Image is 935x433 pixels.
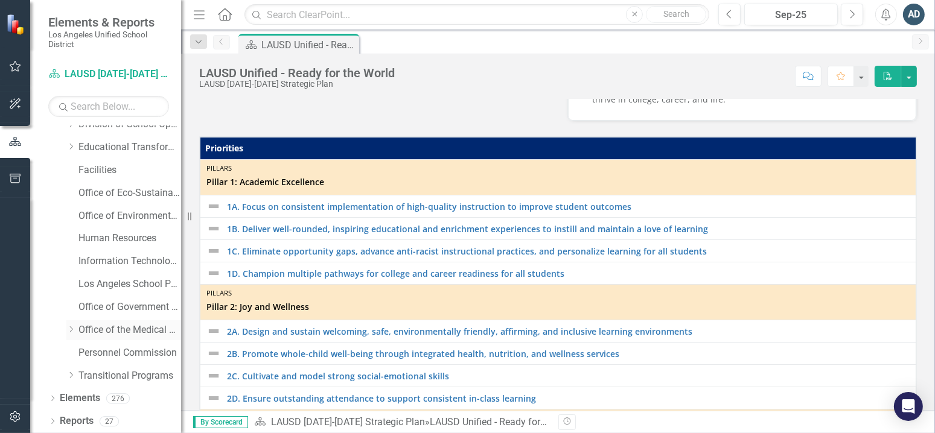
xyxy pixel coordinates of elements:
[227,327,910,336] a: 2A. Design and sustain welcoming, safe, environmentally friendly, affirming, and inclusive learni...
[206,176,910,188] span: Pillar 1: Academic Excellence
[200,195,916,218] td: Double-Click to Edit Right Click for Context Menu
[199,66,395,80] div: LAUSD Unified - Ready for the World
[199,80,395,89] div: LAUSD [DATE]-[DATE] Strategic Plan
[78,163,181,177] a: Facilities
[78,277,181,291] a: Los Angeles School Police
[430,416,583,428] div: LAUSD Unified - Ready for the World
[271,416,425,428] a: LAUSD [DATE]-[DATE] Strategic Plan
[200,365,916,387] td: Double-Click to Edit Right Click for Context Menu
[261,37,356,52] div: LAUSD Unified - Ready for the World
[227,371,910,381] a: 2C. Cultivate and model strong social-emotional skills
[200,262,916,285] td: Double-Click to Edit Right Click for Context Menu
[78,232,181,245] a: Human Resources
[48,68,169,81] a: LAUSD [DATE]-[DATE] Strategic Plan
[206,266,221,280] img: Not Defined
[200,285,916,320] td: Double-Click to Edit
[254,416,549,429] div: »
[200,343,916,365] td: Double-Click to Edit Right Click for Context Menu
[78,186,181,200] a: Office of Eco-Sustainability
[748,8,834,22] div: Sep-25
[60,414,94,428] a: Reports
[244,4,709,25] input: Search ClearPoint...
[227,269,910,278] a: 1D. Champion multiple pathways for college and career readiness for all students
[227,349,910,358] a: 2B. Promote whole-child well-being through integrated health, nutrition, and wellness services
[894,392,923,421] div: Open Intercom Messenger
[100,416,119,426] div: 27
[200,160,916,195] td: Double-Click to Edit
[206,199,221,213] img: Not Defined
[48,30,169,49] small: Los Angeles Unified School District
[6,14,27,35] img: ClearPoint Strategy
[227,202,910,211] a: 1A. Focus on consistent implementation of high-quality instruction to improve student outcomes
[206,346,221,361] img: Not Defined
[60,391,100,405] a: Elements
[193,416,248,428] span: By Scorecard
[206,324,221,338] img: Not Defined
[48,15,169,30] span: Elements & Reports
[206,244,221,258] img: Not Defined
[227,394,910,403] a: 2D. Ensure outstanding attendance to support consistent in-class learning
[200,218,916,240] td: Double-Click to Edit Right Click for Context Menu
[227,247,910,256] a: 1C. Eliminate opportunity gaps, advance anti-racist instructional practices, and personalize lear...
[106,393,130,403] div: 276
[78,254,181,268] a: Information Technology Services
[78,369,181,383] a: Transitional Programs
[663,9,689,19] span: Search
[744,4,838,25] button: Sep-25
[646,6,706,23] button: Search
[206,391,221,405] img: Not Defined
[206,368,221,383] img: Not Defined
[200,240,916,262] td: Double-Click to Edit Right Click for Context Menu
[206,288,910,298] div: Pillars
[903,4,925,25] button: AD
[206,163,910,173] div: Pillars
[200,320,916,343] td: Double-Click to Edit Right Click for Context Menu
[206,221,221,236] img: Not Defined
[78,209,181,223] a: Office of Environmental Health and Safety
[227,224,910,233] a: 1B. Deliver well-rounded, inspiring educational and enrichment experiences to instill and maintai...
[78,141,181,154] a: Educational Transformation Office
[78,323,181,337] a: Office of the Medical Director
[78,346,181,360] a: Personnel Commission
[48,96,169,117] input: Search Below...
[78,300,181,314] a: Office of Government Relations
[200,387,916,409] td: Double-Click to Edit Right Click for Context Menu
[206,301,910,313] span: Pillar 2: Joy and Wellness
